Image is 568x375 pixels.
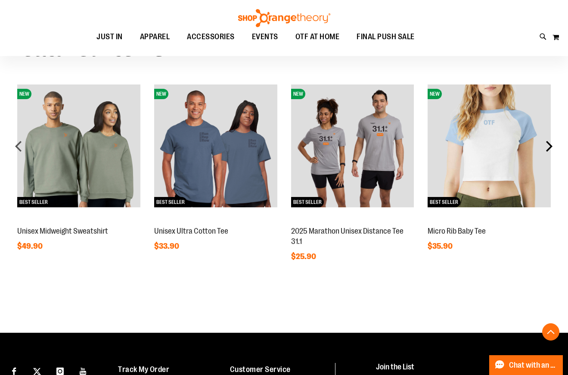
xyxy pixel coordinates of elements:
a: Track My Order [118,365,169,374]
div: prev [10,137,28,155]
span: NEW [17,89,31,99]
span: NEW [291,89,305,99]
a: Unisex Ultra Cotton TeeNEWBEST SELLER [154,217,277,224]
a: Micro Rib Baby Tee [428,227,486,235]
a: JUST IN [88,27,131,47]
span: $33.90 [154,242,180,250]
span: FINAL PUSH SALE [357,27,415,47]
img: Unisex Ultra Cotton Tee [154,84,277,208]
span: APPAREL [140,27,170,47]
img: Shop Orangetheory [237,9,332,27]
a: Unisex Ultra Cotton Tee [154,227,228,235]
a: Unisex Midweight Sweatshirt [17,227,108,235]
span: NEW [154,89,168,99]
button: Chat with an Expert [489,355,563,375]
a: 2025 Marathon Unisex Distance Tee 31.1NEWBEST SELLER [291,217,414,224]
div: next [540,137,558,155]
a: FINAL PUSH SALE [348,27,423,47]
a: OTF AT HOME [287,27,348,47]
a: Customer Service [230,365,291,374]
a: Unisex Midweight SweatshirtNEWBEST SELLER [17,217,140,224]
span: NEW [428,89,442,99]
img: 2025 Marathon Unisex Distance Tee 31.1 [291,84,414,208]
img: Unisex Midweight Sweatshirt [17,84,140,208]
span: BEST SELLER [17,197,50,207]
a: ACCESSORIES [178,27,243,47]
span: BEST SELLER [154,197,187,207]
span: EVENTS [252,27,278,47]
span: $25.90 [291,252,317,261]
a: 2025 Marathon Unisex Distance Tee 31.1 [291,227,403,246]
span: $49.90 [17,242,44,250]
span: BEST SELLER [428,197,460,207]
span: ACCESSORIES [187,27,235,47]
span: Chat with an Expert [509,361,558,369]
img: Micro Rib Baby Tee [428,84,551,208]
span: BEST SELLER [291,197,324,207]
a: EVENTS [243,27,287,47]
a: Micro Rib Baby TeeNEWBEST SELLER [428,217,551,224]
span: OTF AT HOME [295,27,340,47]
span: JUST IN [96,27,123,47]
button: Back To Top [542,323,559,341]
span: $35.90 [428,242,454,250]
a: APPAREL [131,27,179,47]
